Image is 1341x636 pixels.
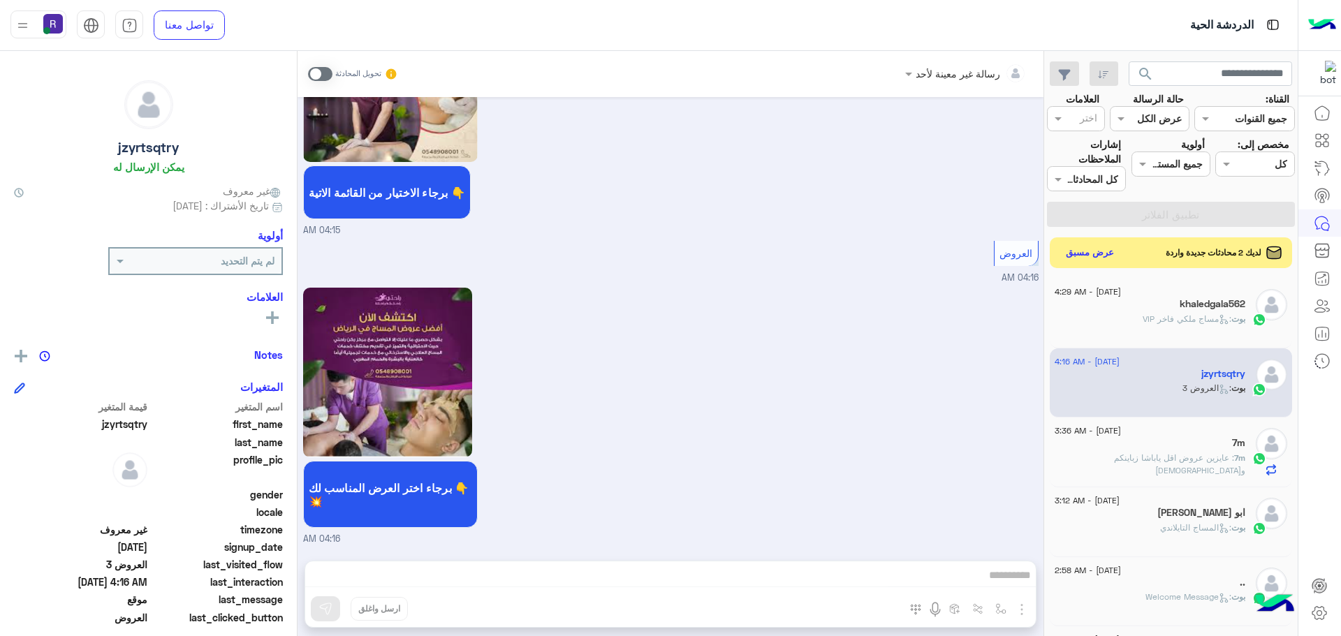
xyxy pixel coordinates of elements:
button: عرض مسبق [1060,243,1120,263]
img: hulul-logo.png [1250,580,1299,629]
span: last_interaction [150,575,284,589]
img: tab [83,17,99,34]
span: بوت [1231,591,1245,602]
span: locale [150,505,284,519]
img: defaultAdmin.png [1256,568,1287,599]
span: العروض [999,247,1032,259]
img: Q2FwdHVyZSAoMTApLnBuZw%3D%3D.png [303,288,472,457]
span: برجاء اختر العرض المناسب لك 👇 💥 [309,481,472,508]
img: defaultAdmin.png [112,452,147,487]
span: اسم المتغير [150,399,284,414]
span: 04:16 AM [303,533,340,546]
img: Logo [1308,10,1336,40]
label: القناة: [1266,91,1289,106]
span: last_visited_flow [150,557,284,572]
span: 04:15 AM [303,224,340,237]
span: لديك 2 محادثات جديدة واردة [1166,246,1261,259]
h6: Notes [254,348,283,361]
small: تحويل المحادثة [335,68,381,80]
span: قيمة المتغير [14,399,147,414]
span: gender [150,487,284,502]
span: 04:16 AM [1002,272,1039,283]
span: تاريخ الأشتراك : [DATE] [173,198,269,213]
label: العلامات [1066,91,1099,106]
span: 7m [1234,452,1245,463]
button: search [1129,61,1163,91]
img: defaultAdmin.png [1256,359,1287,390]
p: الدردشة الحية [1190,16,1254,35]
img: WhatsApp [1252,452,1266,466]
span: last_name [150,435,284,450]
span: بوت [1231,313,1245,324]
h5: ابو القعقاع القاسمي [1157,507,1245,519]
span: first_name [150,417,284,431]
img: userImage [43,14,63,34]
label: أولوية [1181,137,1205,151]
img: defaultAdmin.png [125,81,173,128]
span: [DATE] - 2:58 AM [1055,564,1121,577]
span: غير معروف [223,184,283,198]
span: signup_date [150,540,284,554]
img: WhatsApp [1252,591,1266,605]
h6: العلامات [14,290,283,303]
span: غير معروف [14,522,147,537]
span: null [14,487,147,502]
span: 2025-09-13T01:12:54.186Z [14,540,147,554]
span: [DATE] - 3:36 AM [1055,424,1121,437]
img: defaultAdmin.png [1256,498,1287,529]
span: 2025-09-13T01:16:06.644Z [14,575,147,589]
a: تواصل معنا [154,10,225,40]
span: null [14,505,147,519]
img: WhatsApp [1252,522,1266,535]
span: : المساج التايلاندي [1160,522,1231,533]
button: تطبيق الفلاتر [1047,202,1295,227]
label: مخصص إلى: [1238,137,1289,151]
img: notes [39,350,50,362]
h6: يمكن الإرسال له [113,161,184,173]
img: tab [1264,16,1282,34]
h5: 7m [1232,437,1245,449]
span: العروض 3 [14,557,147,572]
label: إشارات الملاحظات [1047,137,1121,167]
span: [DATE] - 3:12 AM [1055,494,1120,507]
h6: أولوية [258,229,283,242]
span: برجاء الاختيار من القائمة الاتية 👇 [309,186,465,199]
img: WhatsApp [1252,313,1266,327]
div: اختر [1080,110,1099,128]
span: بوت [1231,522,1245,533]
span: timezone [150,522,284,537]
span: عايزين عروض اقل ياباشا زباينكم واللهي [1114,452,1245,475]
img: defaultAdmin.png [1256,428,1287,459]
span: : مساج ملكي فاخر VIP [1143,313,1231,324]
span: موقع [14,592,147,607]
img: defaultAdmin.png [1256,289,1287,320]
img: 322853014244696 [1311,61,1336,86]
h5: khaledgala562 [1180,298,1245,310]
img: tab [122,17,138,34]
span: [DATE] - 4:29 AM [1055,286,1121,298]
a: tab [115,10,143,40]
label: حالة الرسالة [1133,91,1184,106]
img: profile [14,17,31,34]
button: ارسل واغلق [351,597,408,621]
span: : العروض 3 [1182,383,1231,393]
img: add [15,350,27,362]
h5: .. [1240,577,1245,589]
span: last_message [150,592,284,607]
span: [DATE] - 4:16 AM [1055,355,1120,368]
span: search [1137,66,1154,82]
span: العروض [14,610,147,625]
span: jzyrtsqtry [14,417,147,431]
span: : Welcome Message [1145,591,1231,602]
h5: jzyrtsqtry [1201,368,1245,380]
span: profile_pic [150,452,284,485]
span: last_clicked_button [150,610,284,625]
img: WhatsApp [1252,383,1266,397]
span: بوت [1231,383,1245,393]
h6: المتغيرات [240,380,283,393]
h5: jzyrtsqtry [118,140,179,156]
